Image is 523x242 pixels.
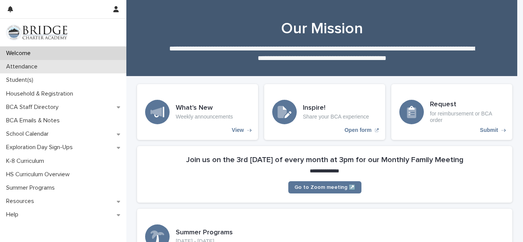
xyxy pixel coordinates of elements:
[3,158,50,165] p: K-8 Curriculum
[430,101,504,109] h3: Request
[232,127,244,133] p: View
[430,110,504,123] p: for reimbursement or BCA order
[264,84,385,140] a: Open form
[3,198,40,205] p: Resources
[3,50,37,57] p: Welcome
[3,171,76,178] p: HS Curriculum Overview
[137,84,258,140] a: View
[176,104,233,112] h3: What's New
[3,117,66,124] p: BCA Emails & Notes
[3,130,55,138] p: School Calendar
[480,127,498,133] p: Submit
[391,84,512,140] a: Submit
[3,90,79,97] p: Household & Registration
[303,114,369,120] p: Share your BCA experience
[303,104,369,112] h3: Inspire!
[3,184,61,192] p: Summer Programs
[288,181,361,193] a: Go to Zoom meeting ↗️
[134,19,510,38] h1: Our Mission
[3,211,25,218] p: Help
[3,104,65,111] p: BCA Staff Directory
[176,114,233,120] p: Weekly announcements
[3,76,39,84] p: Student(s)
[345,127,372,133] p: Open form
[294,185,355,190] span: Go to Zoom meeting ↗️
[176,229,233,237] h3: Summer Programs
[6,25,67,40] img: V1C1m3IdTEidaUdm9Hs0
[3,63,44,70] p: Attendance
[3,144,79,151] p: Exploration Day Sign-Ups
[186,155,464,164] h2: Join us on the 3rd [DATE] of every month at 3pm for our Monthly Family Meeting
